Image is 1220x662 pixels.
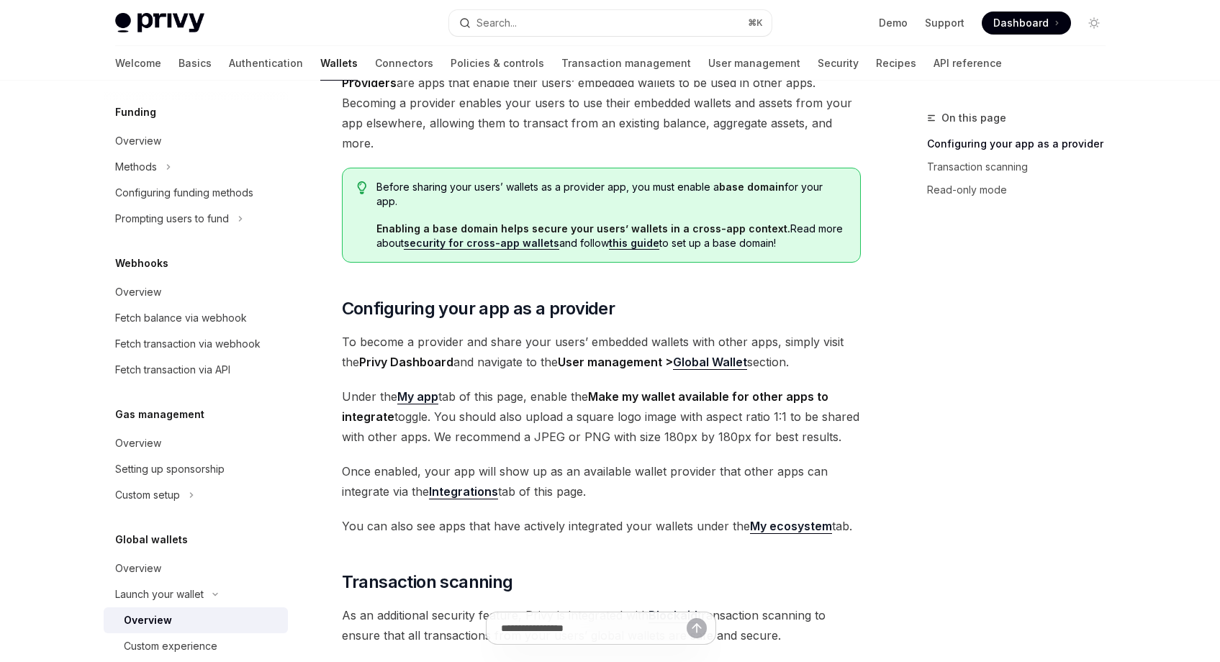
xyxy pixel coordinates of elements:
[104,206,288,232] button: Prompting users to fund
[115,13,204,33] img: light logo
[649,608,697,623] a: Blockaid
[342,297,615,320] span: Configuring your app as a provider
[104,430,288,456] a: Overview
[748,17,763,29] span: ⌘ K
[124,612,172,629] div: Overview
[927,178,1117,201] a: Read-only mode
[104,331,288,357] a: Fetch transaction via webhook
[115,309,247,327] div: Fetch balance via webhook
[357,181,367,194] svg: Tip
[342,461,861,502] span: Once enabled, your app will show up as an available wallet provider that other apps can integrate...
[342,605,861,645] span: As an additional security feature, Privy is integrated with transaction scanning to ensure that a...
[342,76,397,90] strong: Providers
[750,519,832,533] strong: My ecosystem
[449,10,772,36] button: Search...⌘K
[342,571,513,594] span: Transaction scanning
[124,638,217,655] div: Custom experience
[879,16,908,30] a: Demo
[927,132,1117,155] a: Configuring your app as a provider
[750,519,832,534] a: My ecosystem
[115,586,204,603] div: Launch your wallet
[115,132,161,150] div: Overview
[104,357,288,383] a: Fetch transaction via API
[376,222,845,250] span: Read more about and follow to set up a base domain!
[501,612,687,644] input: Ask a question...
[229,46,303,81] a: Authentication
[451,46,544,81] a: Policies & controls
[115,435,161,452] div: Overview
[342,516,861,536] span: You can also see apps that have actively integrated your wallets under the tab.
[104,128,288,154] a: Overview
[429,484,498,499] strong: Integrations
[397,389,438,404] a: My app
[708,46,800,81] a: User management
[342,386,861,447] span: Under the tab of this page, enable the toggle. You should also upload a square logo image with as...
[876,46,916,81] a: Recipes
[342,332,861,372] span: To become a provider and share your users’ embedded wallets with other apps, simply visit the and...
[104,279,288,305] a: Overview
[115,335,261,353] div: Fetch transaction via webhook
[104,482,288,508] button: Custom setup
[925,16,964,30] a: Support
[429,484,498,499] a: Integrations
[115,184,253,201] div: Configuring funding methods
[104,633,288,659] a: Custom experience
[115,255,168,272] h5: Webhooks
[375,46,433,81] a: Connectors
[104,581,288,607] button: Launch your wallet
[558,355,747,370] strong: User management >
[476,14,517,32] div: Search...
[115,210,229,227] div: Prompting users to fund
[404,237,559,250] a: security for cross-app wallets
[561,46,691,81] a: Transaction management
[982,12,1071,35] a: Dashboard
[376,222,790,235] strong: Enabling a base domain helps secure your users’ wallets in a cross-app context.
[927,155,1117,178] a: Transaction scanning
[115,361,230,378] div: Fetch transaction via API
[115,406,204,423] h5: Gas management
[359,355,453,369] strong: Privy Dashboard
[115,486,180,504] div: Custom setup
[376,180,845,209] span: Before sharing your users’ wallets as a provider app, you must enable a for your app.
[179,46,212,81] a: Basics
[104,154,288,180] button: Methods
[818,46,859,81] a: Security
[104,305,288,331] a: Fetch balance via webhook
[934,46,1002,81] a: API reference
[115,461,225,478] div: Setting up sponsorship
[115,531,188,548] h5: Global wallets
[115,104,156,121] h5: Funding
[719,181,785,193] strong: base domain
[104,607,288,633] a: Overview
[342,73,861,153] span: are apps that enable their users’ embedded wallets to be used in other apps. Becoming a provider ...
[115,158,157,176] div: Methods
[115,284,161,301] div: Overview
[104,556,288,581] a: Overview
[993,16,1049,30] span: Dashboard
[115,46,161,81] a: Welcome
[342,389,828,424] strong: Make my wallet available for other apps to integrate
[1083,12,1106,35] button: Toggle dark mode
[609,237,659,250] a: this guide
[397,389,438,404] strong: My app
[115,560,161,577] div: Overview
[104,180,288,206] a: Configuring funding methods
[687,618,707,638] button: Send message
[673,355,747,370] a: Global Wallet
[941,109,1006,127] span: On this page
[320,46,358,81] a: Wallets
[104,456,288,482] a: Setting up sponsorship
